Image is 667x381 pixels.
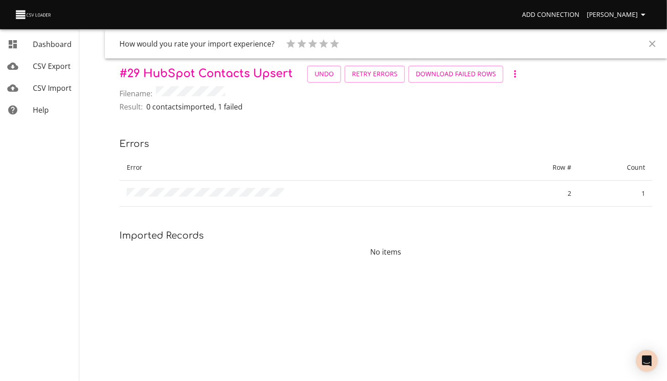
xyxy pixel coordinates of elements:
a: Add Connection [518,6,583,23]
a: Retry Errors [345,66,405,83]
span: Retry Errors [352,68,398,80]
th: Count [579,155,652,181]
td: 2 [504,180,579,206]
th: Error [119,155,504,181]
span: Result: [119,101,143,112]
span: Undo [315,68,334,80]
span: CSV Import [33,83,72,93]
span: Errors [119,139,149,149]
button: Download Failed Rows [408,66,503,83]
span: Filename: [119,88,152,99]
th: Row # [504,155,579,181]
span: Imported records [119,230,204,241]
img: CSV Loader [15,8,53,21]
div: Open Intercom Messenger [636,350,658,372]
h6: How would you rate your import experience? [119,37,274,50]
span: Dashboard [33,39,72,49]
span: Download Failed Rows [416,68,496,80]
span: CSV Export [33,61,71,71]
span: [PERSON_NAME] [587,9,649,21]
p: No items [119,246,652,257]
p: 0 contacts imported , 1 failed [146,101,243,112]
button: [PERSON_NAME] [583,6,652,23]
span: # 29 HubSpot Contacts Upsert [119,68,293,80]
span: Help [33,105,49,115]
span: Add Connection [522,9,579,21]
td: 1 [579,180,652,206]
button: Close [641,33,663,55]
button: Undo [307,66,341,83]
